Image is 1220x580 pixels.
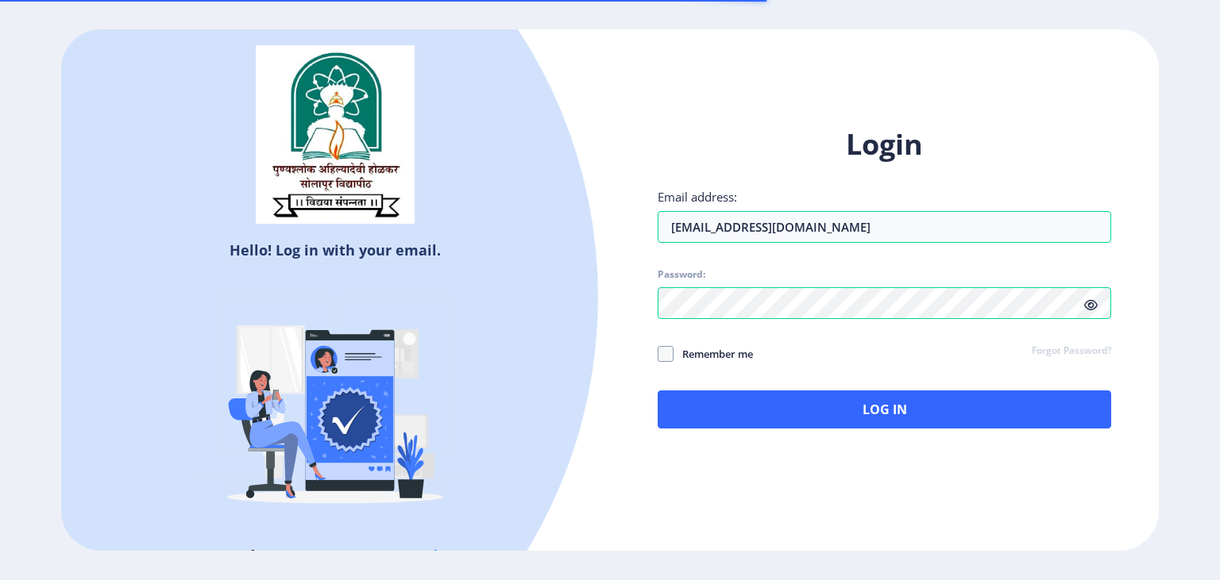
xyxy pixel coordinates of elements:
span: Remember me [674,344,753,363]
label: Email address: [658,189,737,205]
h5: Don't have an account? [73,544,598,569]
label: Password: [658,268,705,281]
input: Email address [658,211,1111,243]
img: sulogo.png [256,45,415,225]
img: Verified-rafiki.svg [196,266,474,544]
h1: Login [658,125,1111,163]
a: Forgot Password? [1032,344,1111,359]
a: Register [401,544,473,568]
button: Log In [658,390,1111,428]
